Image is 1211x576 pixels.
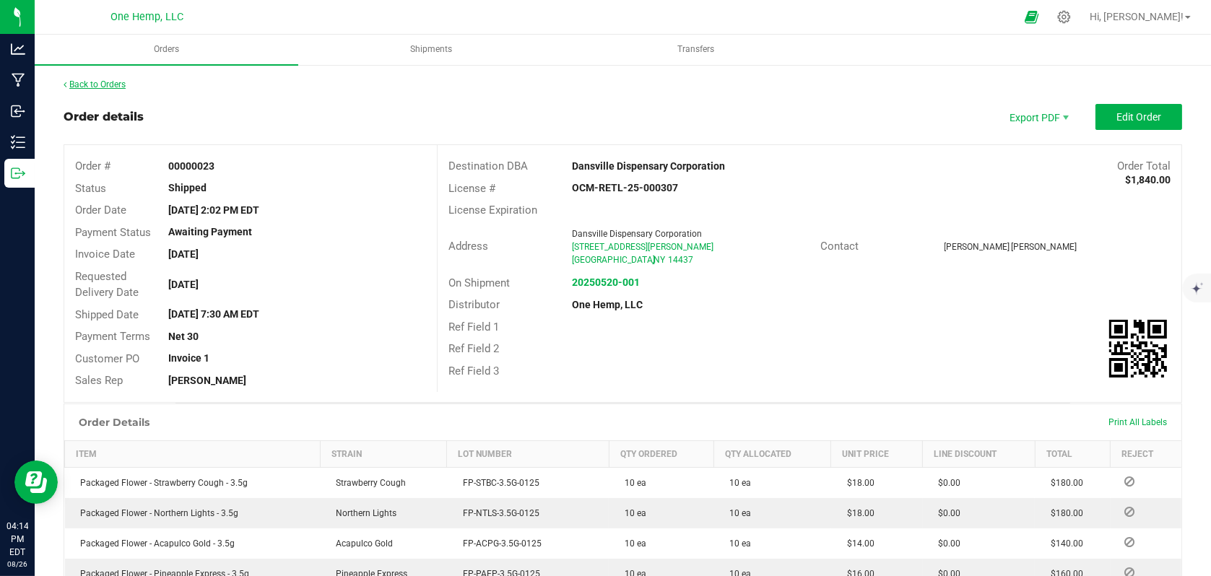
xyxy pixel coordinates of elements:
[64,108,144,126] div: Order details
[840,508,874,518] span: $18.00
[722,538,751,549] span: 10 ea
[1015,3,1048,31] span: Open Ecommerce Menu
[75,182,106,195] span: Status
[168,352,209,364] strong: Invoice 1
[75,308,139,321] span: Shipped Date
[75,270,139,300] span: Requested Delivery Date
[11,104,25,118] inline-svg: Inbound
[654,255,665,265] span: NY
[1125,174,1171,186] strong: $1,840.00
[448,204,537,217] span: License Expiration
[932,478,961,488] span: $0.00
[168,226,252,237] strong: Awaiting Payment
[1090,11,1184,22] span: Hi, [PERSON_NAME]!
[456,508,539,518] span: FP-NTLS-3.5G-0125
[168,204,259,216] strong: [DATE] 2:02 PM EDT
[320,440,447,467] th: Strain
[572,242,713,252] span: [STREET_ADDRESS][PERSON_NAME]
[572,299,643,310] strong: One Hemp, LLC
[11,135,25,149] inline-svg: Inventory
[722,478,751,488] span: 10 ea
[1109,320,1167,378] qrcode: 00000023
[448,160,528,173] span: Destination DBA
[168,160,214,172] strong: 00000023
[75,226,151,239] span: Payment Status
[168,182,207,193] strong: Shipped
[329,508,396,518] span: Northern Lights
[1119,538,1141,546] span: Reject Inventory
[75,248,135,261] span: Invoice Date
[609,440,713,467] th: Qty Ordered
[74,538,235,549] span: Packaged Flower - Acapulco Gold - 3.5g
[111,11,184,23] span: One Hemp, LLC
[1043,538,1083,549] span: $140.00
[572,229,702,239] span: Dansville Dispensary Corporation
[1035,440,1110,467] th: Total
[448,276,510,289] span: On Shipment
[75,204,126,217] span: Order Date
[840,538,874,549] span: $14.00
[572,276,640,288] strong: 20250520-001
[14,461,58,504] iframe: Resource center
[994,104,1081,130] li: Export PDF
[617,508,646,518] span: 10 ea
[1108,417,1167,427] span: Print All Labels
[168,308,259,320] strong: [DATE] 7:30 AM EDT
[820,240,859,253] span: Contact
[79,416,149,428] h1: Order Details
[448,320,499,333] span: Ref Field 1
[134,43,199,56] span: Orders
[456,478,539,488] span: FP-STBC-3.5G-0125
[75,352,139,365] span: Customer PO
[1119,477,1141,486] span: Reject Inventory
[168,375,246,386] strong: [PERSON_NAME]
[74,508,239,518] span: Packaged Flower - Northern Lights - 3.5g
[658,43,734,56] span: Transfers
[572,182,678,193] strong: OCM-RETL-25-000307
[564,35,828,65] a: Transfers
[168,279,199,290] strong: [DATE]
[932,508,961,518] span: $0.00
[75,374,123,387] span: Sales Rep
[448,365,499,378] span: Ref Field 3
[1012,242,1077,252] span: [PERSON_NAME]
[1043,508,1083,518] span: $180.00
[75,330,150,343] span: Payment Terms
[1055,10,1073,24] div: Manage settings
[6,559,28,570] p: 08/26
[65,440,321,467] th: Item
[932,538,961,549] span: $0.00
[713,440,830,467] th: Qty Allocated
[1117,160,1171,173] span: Order Total
[840,478,874,488] span: $18.00
[572,160,725,172] strong: Dansville Dispensary Corporation
[456,538,542,549] span: FP-ACPG-3.5G-0125
[391,43,472,56] span: Shipments
[617,478,646,488] span: 10 ea
[831,440,923,467] th: Unit Price
[1095,104,1182,130] button: Edit Order
[168,248,199,260] strong: [DATE]
[617,538,646,549] span: 10 ea
[168,331,199,342] strong: Net 30
[74,478,248,488] span: Packaged Flower - Strawberry Cough - 3.5g
[572,255,655,265] span: [GEOGRAPHIC_DATA]
[448,182,495,195] span: License #
[945,242,1010,252] span: [PERSON_NAME]
[300,35,563,65] a: Shipments
[1111,440,1181,467] th: Reject
[1119,507,1141,516] span: Reject Inventory
[447,440,609,467] th: Lot Number
[329,478,406,488] span: Strawberry Cough
[64,79,126,90] a: Back to Orders
[448,342,499,355] span: Ref Field 2
[329,538,393,549] span: Acapulco Gold
[35,35,298,65] a: Orders
[923,440,1036,467] th: Line Discount
[668,255,693,265] span: 14437
[11,42,25,56] inline-svg: Analytics
[1109,320,1167,378] img: Scan me!
[722,508,751,518] span: 10 ea
[11,166,25,180] inline-svg: Outbound
[1043,478,1083,488] span: $180.00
